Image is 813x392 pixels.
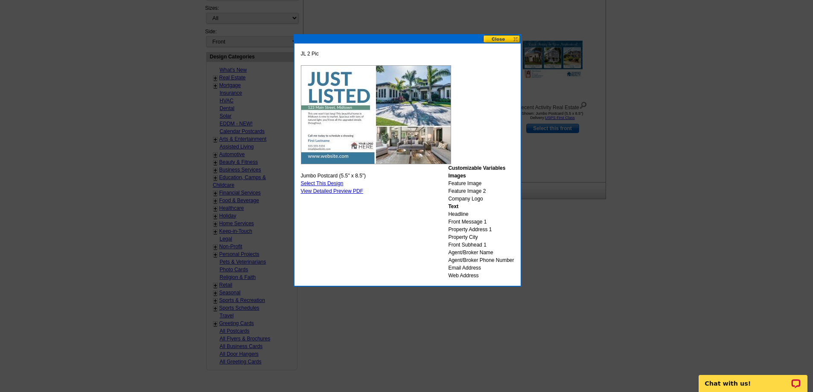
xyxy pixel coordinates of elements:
[301,188,364,194] a: View Detailed Preview PDF
[301,172,366,180] span: Jumbo Postcard (5.5" x 8.5")
[448,173,466,179] strong: Images
[448,164,514,279] div: Feature Image Feature Image 2 Company Logo Headline Front Message 1 Property Address 1 Property C...
[693,365,813,392] iframe: LiveChat chat widget
[448,165,505,171] strong: Customizable Variables
[301,180,344,186] a: Select This Design
[301,65,451,164] img: GENPJF_JL_2Pic_ALL.jpg
[448,203,458,209] strong: Text
[301,50,319,58] span: JL 2 Pic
